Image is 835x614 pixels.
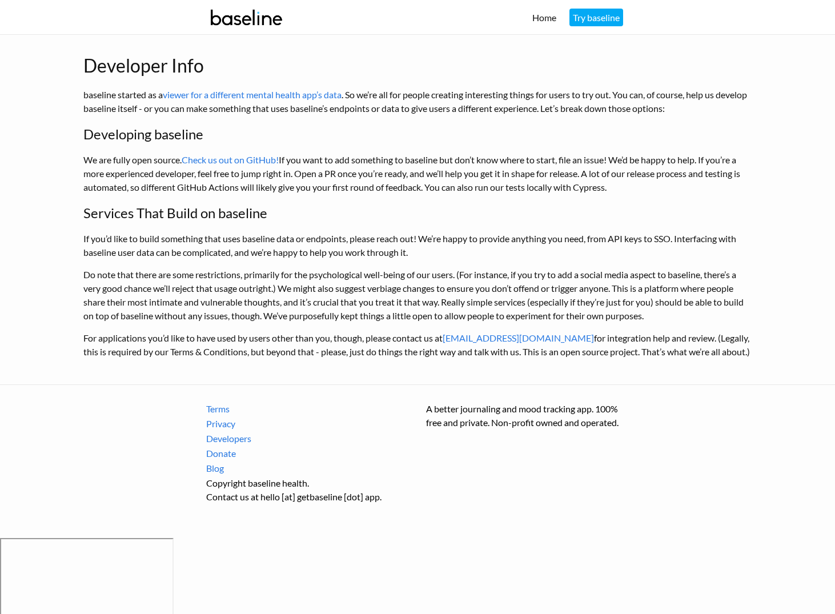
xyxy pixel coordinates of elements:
[83,268,752,323] p: Do note that there are some restrictions, primarily for the psychological well-being of our users...
[206,447,409,460] a: Donate
[163,89,342,100] a: viewer for a different mental health app’s data
[206,402,409,416] a: Terms
[83,203,752,223] h2: Services That Build on baseline
[206,2,287,33] img: baseline
[206,432,409,446] a: Developers
[443,332,594,343] a: [EMAIL_ADDRESS][DOMAIN_NAME]
[182,154,279,165] a: Check us out on GitHub!
[83,331,752,359] p: For applications you’d like to have used by users other than you, though, please contact us at fo...
[83,52,752,79] h1: Developer Info
[83,232,752,259] p: If you’d like to build something that uses baseline data or endpoints, please reach out! We’re ha...
[532,12,556,23] a: Home
[83,88,752,115] p: baseline started as a . So we’re all for people creating interesting things for users to try out....
[206,417,409,431] a: Privacy
[83,153,752,194] p: We are fully open source. If you want to add something to baseline but don’t know where to start,...
[426,402,629,430] p: A better journaling and mood tracking app. 100% free and private. Non-profit owned and operated.
[206,461,409,475] a: Blog
[206,476,409,504] p: Copyright baseline health. Contact us at hello [at] getbaseline [dot] app.
[569,9,623,26] a: Try baseline
[83,124,752,145] h2: Developing baseline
